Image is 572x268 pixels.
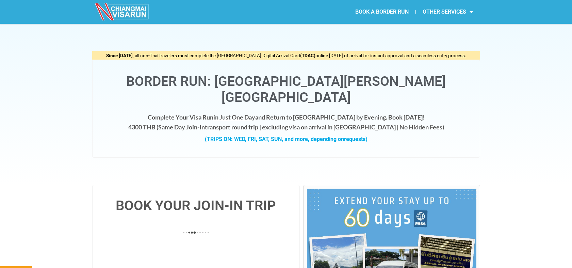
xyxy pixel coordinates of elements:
strong: Since [DATE] [106,53,133,58]
span: in Just One Day [213,113,255,121]
span: , all non-Thai travelers must complete the [GEOGRAPHIC_DATA] Digital Arrival Card online [DATE] o... [106,53,466,58]
h4: BOOK YOUR JOIN-IN TRIP [99,199,293,212]
h4: Complete Your Visa Run and Return to [GEOGRAPHIC_DATA] by Evening. Book [DATE]! 4300 THB ( transp... [99,112,473,132]
a: OTHER SERVICES [416,4,480,20]
strong: (TDAC) [300,53,315,58]
a: BOOK A BORDER RUN [348,4,415,20]
strong: Same Day Join-In [158,123,205,131]
nav: Menu [286,4,480,20]
h1: Border Run: [GEOGRAPHIC_DATA][PERSON_NAME][GEOGRAPHIC_DATA] [99,74,473,106]
span: requests) [344,136,367,142]
strong: (TRIPS ON: WED, FRI, SAT, SUN, and more, depending on [205,136,367,142]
